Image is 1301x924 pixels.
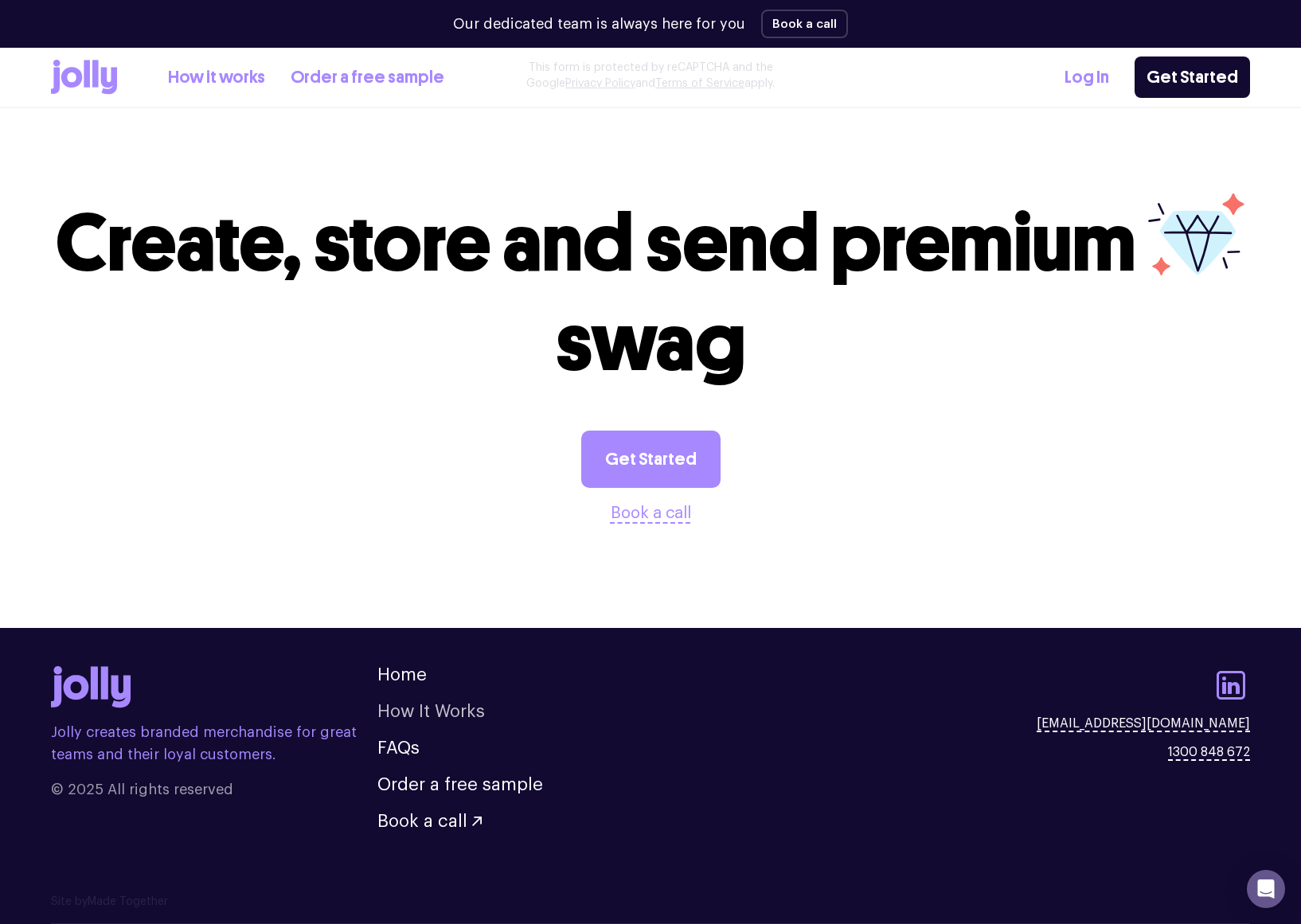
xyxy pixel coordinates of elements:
span: Create, store and send premium [56,195,1136,291]
p: Site by [51,894,1250,910]
a: Order a free sample [377,776,543,793]
a: 1300 848 672 [1168,743,1250,762]
a: Get Started [1135,57,1250,98]
a: Home [377,666,427,684]
button: Book a call [377,813,482,830]
a: Log In [1065,64,1109,91]
button: Book a call [611,501,691,526]
a: How It Works [377,703,485,720]
p: Our dedicated team is always here for you [453,14,745,35]
div: Open Intercom Messenger [1247,870,1285,908]
p: Jolly creates branded merchandise for great teams and their loyal customers. [51,721,377,766]
span: Book a call [377,813,467,830]
span: swag [556,294,746,391]
a: FAQs [377,739,420,757]
a: [EMAIL_ADDRESS][DOMAIN_NAME] [1037,714,1250,733]
a: How it works [168,64,265,91]
button: Book a call [761,10,848,38]
a: Order a free sample [291,64,444,91]
a: Made Together [88,896,168,907]
span: © 2025 All rights reserved [51,778,377,801]
a: Get Started [581,431,721,488]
